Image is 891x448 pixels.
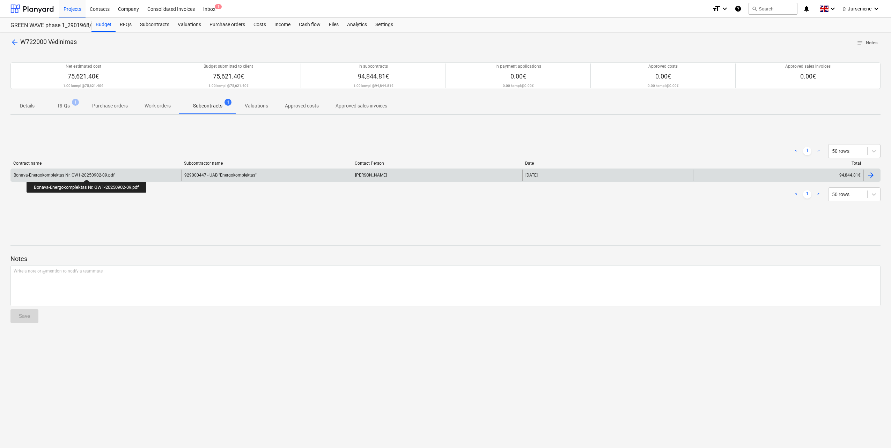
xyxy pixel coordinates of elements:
p: Subcontracts [193,102,222,110]
a: Previous page [792,147,800,155]
a: Income [270,18,295,32]
p: 1.00 kompl @ 75,621.40€ [208,83,249,88]
p: RFQs [58,102,70,110]
a: Budget [91,18,116,32]
p: Work orders [145,102,171,110]
p: Budget submitted to client [204,64,253,69]
i: Knowledge base [735,5,742,13]
p: Approved sales invoices [785,64,831,69]
p: Approved sales invoices [336,102,387,110]
a: RFQs [116,18,136,32]
div: [PERSON_NAME] [352,170,522,181]
p: 1.00 kompl @ 94,844.81€ [353,83,393,88]
span: search [752,6,757,12]
a: Cash flow [295,18,325,32]
span: 75,621.40€ [68,73,99,80]
span: 1 [72,99,79,106]
div: Total [696,161,861,166]
span: 94,844.81€ [358,73,389,80]
a: Purchase orders [205,18,249,32]
span: W722000 Vėdinimas [20,38,77,45]
span: 75,621.40€ [213,73,244,80]
p: In subcontracts [359,64,388,69]
span: 1 [224,99,231,106]
a: Page 1 is your current page [803,147,811,155]
p: 0.00 kompl @ 0.00€ [503,83,534,88]
span: 1 [215,4,222,9]
a: Analytics [343,18,371,32]
a: Valuations [174,18,205,32]
iframe: Chat Widget [856,415,891,448]
div: Contact Person [355,161,520,166]
div: 94,844.81€ [693,170,863,181]
p: Purchase orders [92,102,128,110]
span: 0.00€ [800,73,816,80]
div: GREEN WAVE phase 1_2901968/2901969/2901972 [10,22,83,29]
div: Date [525,161,690,166]
button: Notes [854,38,881,48]
p: Approved costs [285,102,319,110]
span: arrow_back [10,38,19,46]
i: keyboard_arrow_down [872,5,881,13]
span: notes [857,40,863,46]
span: 0.00€ [655,73,671,80]
p: In payment applications [495,64,541,69]
a: Files [325,18,343,32]
div: Subcontractor name [184,161,349,166]
a: Subcontracts [136,18,174,32]
a: Next page [814,147,823,155]
p: Approved costs [648,64,678,69]
div: 929000447 - UAB "Energokomplektas" [181,170,352,181]
a: Page 1 is your current page [803,190,811,199]
span: D. Jurseniene [842,6,871,12]
button: Search [749,3,797,15]
div: Bonava-Energokomplektas Nr. GW1-20250902-09.pdf [14,173,115,178]
i: keyboard_arrow_down [829,5,837,13]
i: format_size [712,5,721,13]
p: 0.00 kompl @ 0.00€ [648,83,679,88]
i: keyboard_arrow_down [721,5,729,13]
a: Settings [371,18,397,32]
p: 1.00 kompl @ 75,621.40€ [63,83,103,88]
a: Costs [249,18,270,32]
i: notifications [803,5,810,13]
p: Valuations [245,102,268,110]
p: Notes [10,255,881,263]
a: Previous page [792,190,800,199]
span: Notes [857,39,878,47]
a: Next page [814,190,823,199]
div: [DATE] [525,173,538,178]
div: Contract name [13,161,178,166]
p: Net estimated cost [66,64,101,69]
p: Details [19,102,36,110]
span: 0.00€ [510,73,526,80]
